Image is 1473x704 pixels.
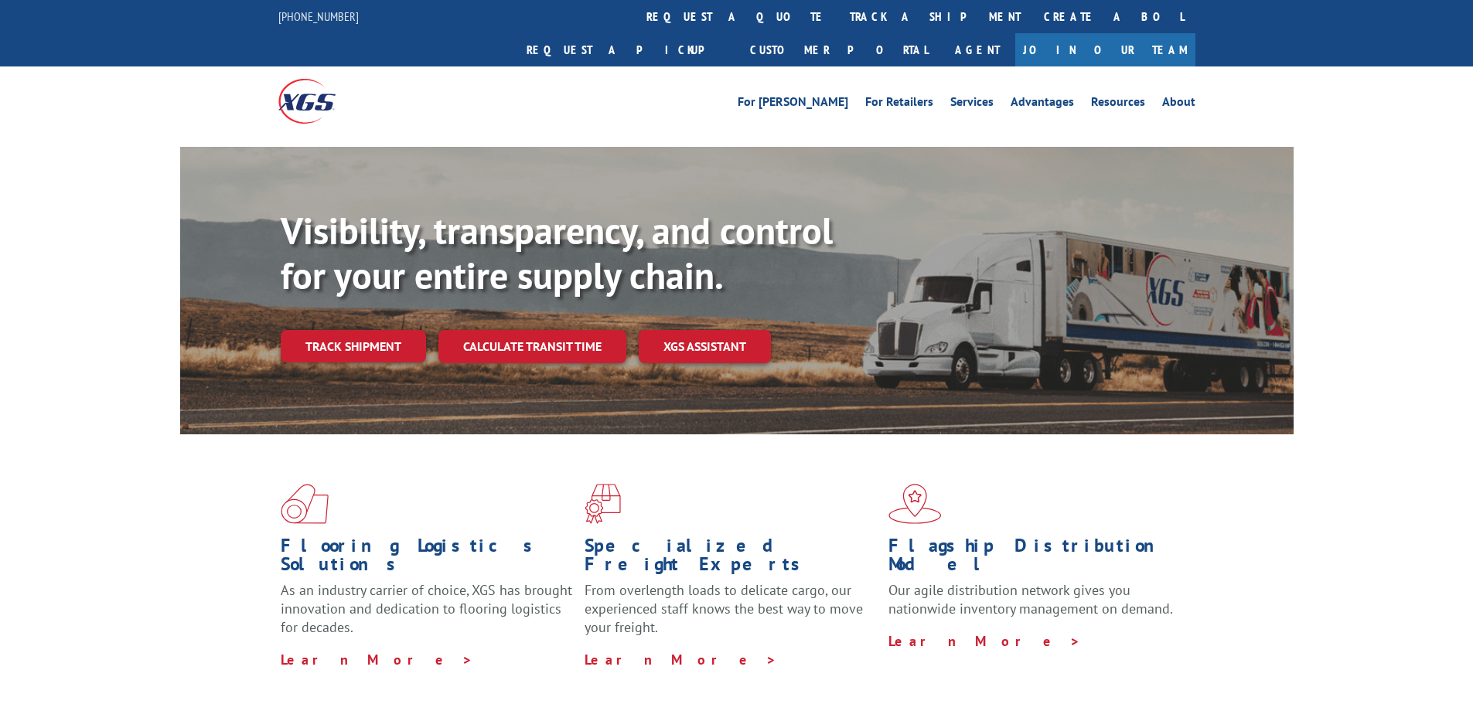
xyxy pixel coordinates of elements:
b: Visibility, transparency, and control for your entire supply chain. [281,206,833,299]
a: Advantages [1011,96,1074,113]
a: Learn More > [585,651,777,668]
a: About [1162,96,1195,113]
a: For [PERSON_NAME] [738,96,848,113]
a: Join Our Team [1015,33,1195,66]
a: [PHONE_NUMBER] [278,9,359,24]
span: Our agile distribution network gives you nationwide inventory management on demand. [888,581,1173,617]
p: From overlength loads to delicate cargo, our experienced staff knows the best way to move your fr... [585,581,877,650]
a: XGS ASSISTANT [639,330,771,363]
a: Learn More > [281,651,473,668]
a: Learn More > [888,632,1081,650]
a: Agent [939,33,1015,66]
h1: Flagship Distribution Model [888,536,1181,581]
a: Services [950,96,994,113]
img: xgs-icon-flagship-distribution-model-red [888,484,942,524]
h1: Specialized Freight Experts [585,536,877,581]
a: Request a pickup [515,33,738,66]
h1: Flooring Logistics Solutions [281,536,573,581]
span: As an industry carrier of choice, XGS has brought innovation and dedication to flooring logistics... [281,581,572,636]
img: xgs-icon-focused-on-flooring-red [585,484,621,524]
img: xgs-icon-total-supply-chain-intelligence-red [281,484,329,524]
a: Track shipment [281,330,426,362]
a: Calculate transit time [438,330,626,363]
a: Resources [1091,96,1145,113]
a: Customer Portal [738,33,939,66]
a: For Retailers [865,96,933,113]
